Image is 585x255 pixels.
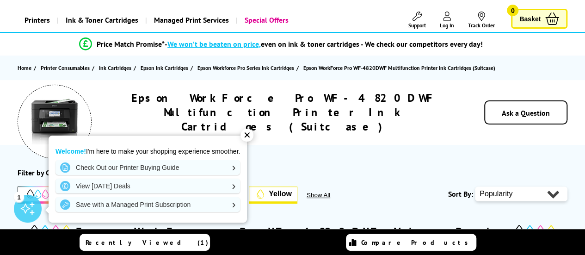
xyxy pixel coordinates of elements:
[18,63,34,73] a: Home
[14,192,24,202] div: 1
[507,5,518,16] span: 0
[167,39,261,49] span: We won’t be beaten on price,
[86,238,209,247] span: Recently Viewed (1)
[31,99,78,145] img: Epson WorkForce Pro WF-4820DWF Multifunction Printer Ink Cartridges
[408,12,426,29] a: Support
[55,179,240,193] a: View [DATE] Deals
[76,224,510,239] h2: Epson WorkForce Pro WF-4820DWF Value Packs
[346,234,476,251] a: Compare Products
[448,189,473,199] span: Sort By:
[113,91,456,134] h1: Epson WorkForce Pro WF-4820DWF Multifunction Printer Ink Cartridges (Suitcase)
[57,8,145,32] a: Ink & Toner Cartridges
[240,129,253,142] div: ✕
[41,63,90,73] span: Printer Consumables
[236,8,296,32] a: Special Offers
[141,63,191,73] a: Epson Ink Cartridges
[145,8,236,32] a: Managed Print Services
[141,63,188,73] span: Epson Ink Cartridges
[18,168,101,177] div: Filter by Cartridge Colour:
[519,12,541,25] span: Basket
[511,9,567,29] a: Basket 0
[269,190,292,198] span: Yellow
[440,12,454,29] a: Log In
[361,238,473,247] span: Compare Products
[55,147,240,155] p: I'm here to make your shopping experience smoother.
[303,64,495,71] span: Epson WorkForce Pro WF-4820DWF Multifunction Printer Ink Cartridges (Suitcase)
[468,12,495,29] a: Track Order
[55,148,86,155] strong: Welcome!
[197,63,294,73] span: Epson Workforce Pro Series Ink Cartridges
[165,39,483,49] div: - even on ink & toner cartridges - We check our competitors every day!
[408,22,426,29] span: Support
[97,39,165,49] span: Price Match Promise*
[18,8,57,32] a: Printers
[55,197,240,212] a: Save with a Managed Print Subscription
[307,192,355,199] button: Show All
[197,63,296,73] a: Epson Workforce Pro Series Ink Cartridges
[440,22,454,29] span: Log In
[249,187,297,204] button: Yellow
[80,234,210,251] a: Recently Viewed (1)
[99,63,134,73] a: Ink Cartridges
[55,160,240,175] a: Check Out our Printer Buying Guide
[5,36,557,52] li: modal_Promise
[502,108,550,118] a: Ask a Question
[66,8,138,32] span: Ink & Toner Cartridges
[41,63,92,73] a: Printer Consumables
[99,63,131,73] span: Ink Cartridges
